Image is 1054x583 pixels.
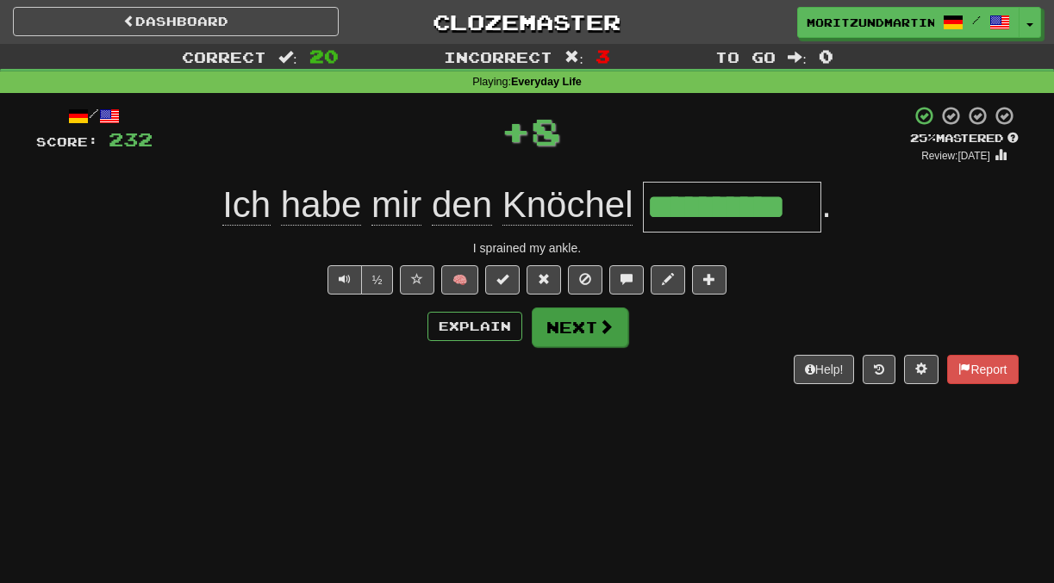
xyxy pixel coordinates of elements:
button: Play sentence audio (ctl+space) [327,265,362,295]
div: / [36,105,153,127]
span: Score: [36,134,98,149]
span: 3 [596,46,610,66]
span: MoritzUndMartin [807,15,934,30]
span: : [278,50,297,65]
button: Add to collection (alt+a) [692,265,727,295]
span: : [788,50,807,65]
button: Report [947,355,1018,384]
button: Ignore sentence (alt+i) [568,265,602,295]
button: Favorite sentence (alt+f) [400,265,434,295]
span: / [972,14,981,26]
span: 20 [309,46,339,66]
span: : [564,50,583,65]
button: 🧠 [441,265,478,295]
button: Discuss sentence (alt+u) [609,265,644,295]
a: MoritzUndMartin / [797,7,1020,38]
button: Edit sentence (alt+d) [651,265,685,295]
span: habe [281,184,361,226]
button: Next [532,307,628,347]
div: Mastered [910,131,1019,146]
strong: Everyday Life [511,76,582,88]
span: Knöchel [502,184,633,226]
span: 8 [531,109,561,152]
button: Explain [427,312,522,341]
span: Ich [222,184,271,226]
a: Clozemaster [365,7,690,37]
a: Dashboard [13,7,339,36]
button: Round history (alt+y) [863,355,895,384]
span: 0 [819,46,833,66]
button: Reset to 0% Mastered (alt+r) [527,265,561,295]
div: I sprained my ankle. [36,239,1019,257]
button: ½ [361,265,394,295]
span: Correct [182,48,266,65]
span: . [821,184,832,225]
span: 25 % [910,131,936,145]
span: 232 [109,128,153,150]
button: Set this sentence to 100% Mastered (alt+m) [485,265,520,295]
small: Review: [DATE] [921,150,990,162]
span: Incorrect [444,48,552,65]
span: mir [371,184,421,226]
button: Help! [794,355,855,384]
span: + [501,105,531,157]
span: To go [715,48,776,65]
div: Text-to-speech controls [324,265,394,295]
span: den [432,184,492,226]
